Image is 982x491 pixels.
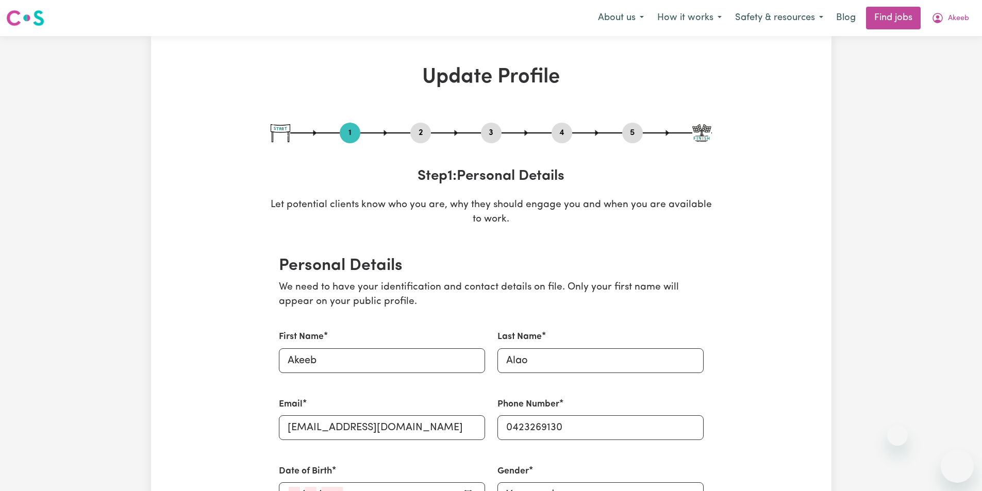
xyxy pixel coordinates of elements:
[279,330,324,344] label: First Name
[497,330,542,344] label: Last Name
[271,168,712,185] h3: Step 1 : Personal Details
[410,126,431,140] button: Go to step 2
[866,7,921,29] a: Find jobs
[552,126,572,140] button: Go to step 4
[497,465,529,478] label: Gender
[279,398,303,411] label: Email
[279,465,332,478] label: Date of Birth
[651,7,728,29] button: How it works
[622,126,643,140] button: Go to step 5
[6,9,44,27] img: Careseekers logo
[279,280,704,310] p: We need to have your identification and contact details on file. Only your first name will appear...
[6,6,44,30] a: Careseekers logo
[887,425,908,446] iframe: Close message
[271,198,712,228] p: Let potential clients know who you are, why they should engage you and when you are available to ...
[340,126,360,140] button: Go to step 1
[728,7,830,29] button: Safety & resources
[925,7,976,29] button: My Account
[830,7,862,29] a: Blog
[497,398,559,411] label: Phone Number
[279,256,704,276] h2: Personal Details
[941,450,974,483] iframe: Button to launch messaging window
[481,126,502,140] button: Go to step 3
[948,13,969,24] span: Akeeb
[591,7,651,29] button: About us
[271,65,712,90] h1: Update Profile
